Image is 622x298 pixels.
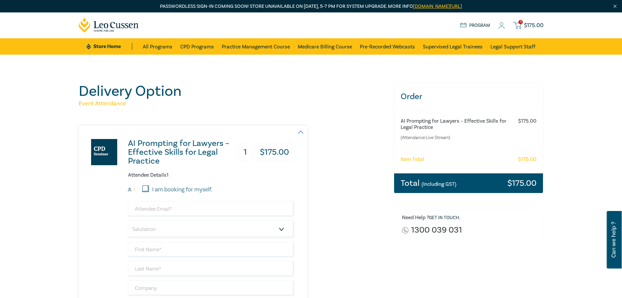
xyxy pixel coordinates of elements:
[360,38,415,55] a: Pre-Recorded Webcasts
[460,22,490,29] a: Program
[402,215,538,221] h6: Need Help ? .
[401,134,511,141] small: (Attendance: Live Stream )
[79,83,386,100] h1: Delivery Option
[134,187,135,192] small: 1
[411,226,462,235] a: 1300 039 031
[423,38,483,55] a: Supervised Legal Trainees
[238,143,252,161] h3: 1
[222,38,290,55] a: Practice Management Course
[422,181,456,187] small: (Including GST)
[152,185,212,194] label: I am booking for myself.
[394,83,543,110] h3: Order
[401,156,424,163] h6: Item Total
[518,156,536,163] h6: $ 175.00
[79,100,386,108] h5: Event Attendance
[255,143,294,161] h3: $ 175.00
[79,3,544,10] p: Passwordless sign-in coming soon! Store unavailable on [DATE], 5–7 PM for system upgrade. More info
[518,118,536,124] h6: $ 175.00
[128,261,294,277] input: Last Name*
[413,3,462,9] a: [DOMAIN_NAME][URL]
[612,4,618,9] img: Close
[490,38,535,55] a: Legal Support Staff
[128,280,294,296] input: Company
[128,139,235,166] h3: AI Prompting for Lawyers – Effective Skills for Legal Practice
[87,43,132,50] a: Store Home
[91,139,117,165] img: AI Prompting for Lawyers – Effective Skills for Legal Practice
[611,215,617,265] span: Can we help ?
[128,242,294,257] input: First Name*
[524,22,544,29] span: $ 175.00
[143,38,172,55] a: All Programs
[518,20,523,24] span: 1
[180,38,214,55] a: CPD Programs
[401,179,456,187] h3: Total
[429,215,459,221] a: Get in touch
[128,201,294,217] input: Attendee Email*
[298,38,352,55] a: Medicare Billing Course
[507,179,536,187] h3: $ 175.00
[128,172,294,178] h6: Attendee Details 1
[401,118,511,131] h6: AI Prompting for Lawyers – Effective Skills for Legal Practice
